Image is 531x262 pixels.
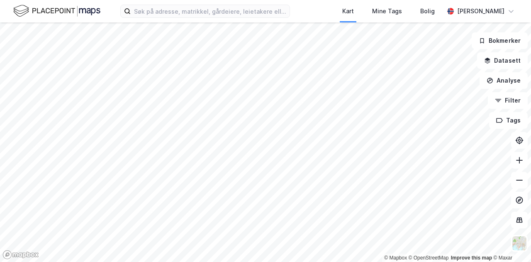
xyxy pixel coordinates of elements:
[384,255,407,261] a: Mapbox
[472,32,528,49] button: Bokmerker
[480,72,528,89] button: Analyse
[372,6,402,16] div: Mine Tags
[451,255,492,261] a: Improve this map
[131,5,290,17] input: Søk på adresse, matrikkel, gårdeiere, leietakere eller personer
[342,6,354,16] div: Kart
[477,52,528,69] button: Datasett
[490,222,531,262] iframe: Chat Widget
[13,4,100,18] img: logo.f888ab2527a4732fd821a326f86c7f29.svg
[409,255,449,261] a: OpenStreetMap
[420,6,435,16] div: Bolig
[489,112,528,129] button: Tags
[488,92,528,109] button: Filter
[2,250,39,260] a: Mapbox homepage
[457,6,504,16] div: [PERSON_NAME]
